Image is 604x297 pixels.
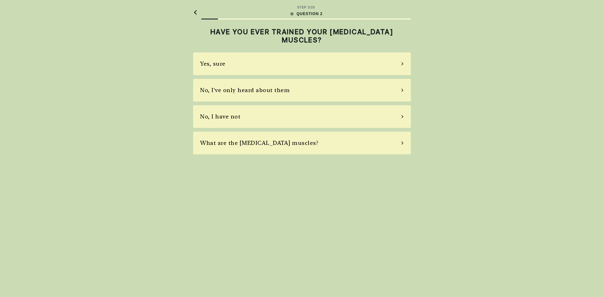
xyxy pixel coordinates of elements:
[193,28,411,44] h2: HAVE YOU EVER TRAINED YOUR [MEDICAL_DATA] MUSCLES?
[200,139,318,147] div: What are the [MEDICAL_DATA] muscles?
[200,59,226,68] div: Yes, sure
[200,112,240,121] div: No, I have not
[290,11,323,17] div: QUESTION 2
[297,5,315,10] div: STEP 2 / 25
[200,86,290,94] div: No, I've only heard about them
